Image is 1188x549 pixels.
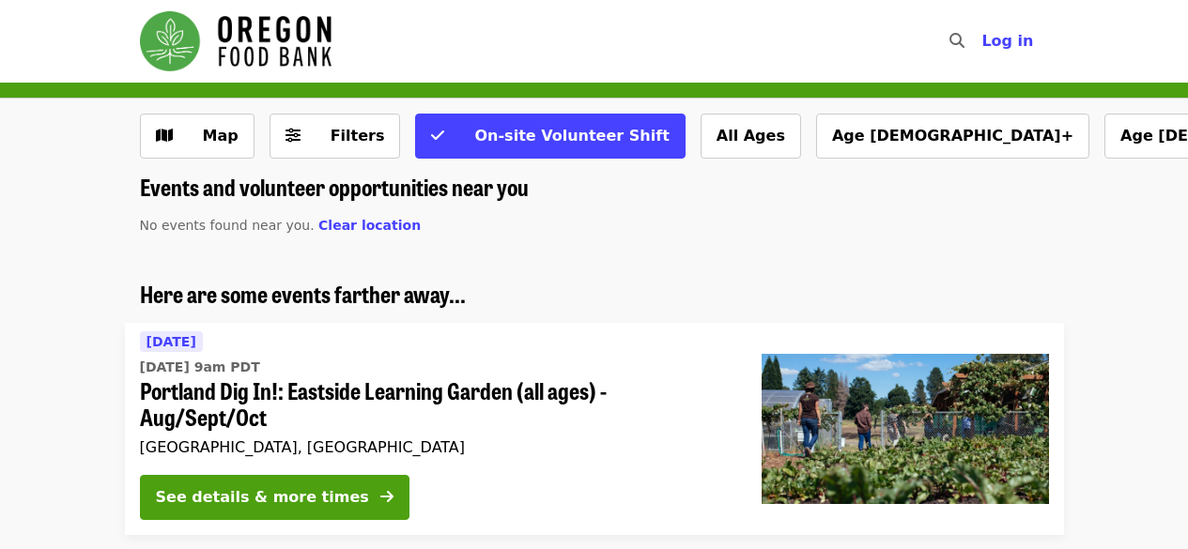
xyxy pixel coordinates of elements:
span: [DATE] [147,334,196,349]
button: Filters (0 selected) [270,114,401,159]
i: sliders-h icon [285,127,301,145]
span: On-site Volunteer Shift [474,127,669,145]
button: Log in [966,23,1048,60]
i: search icon [949,32,964,50]
img: Oregon Food Bank - Home [140,11,332,71]
a: See details for "Portland Dig In!: Eastside Learning Garden (all ages) - Aug/Sept/Oct" [125,323,1064,536]
button: Show map view [140,114,255,159]
i: arrow-right icon [380,488,393,506]
i: map icon [156,127,173,145]
button: See details & more times [140,475,409,520]
span: Events and volunteer opportunities near you [140,170,529,203]
button: Clear location [318,216,421,236]
div: [GEOGRAPHIC_DATA], [GEOGRAPHIC_DATA] [140,438,732,456]
span: Map [203,127,239,145]
button: Age [DEMOGRAPHIC_DATA]+ [816,114,1089,159]
div: See details & more times [156,486,369,509]
input: Search [976,19,991,64]
img: Portland Dig In!: Eastside Learning Garden (all ages) - Aug/Sept/Oct organized by Oregon Food Bank [762,354,1049,504]
button: On-site Volunteer Shift [415,114,685,159]
time: [DATE] 9am PDT [140,358,260,377]
button: All Ages [701,114,801,159]
span: Portland Dig In!: Eastside Learning Garden (all ages) - Aug/Sept/Oct [140,377,732,432]
i: check icon [431,127,444,145]
span: Filters [331,127,385,145]
span: Here are some events farther away... [140,277,466,310]
span: No events found near you. [140,218,315,233]
span: Clear location [318,218,421,233]
span: Log in [981,32,1033,50]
